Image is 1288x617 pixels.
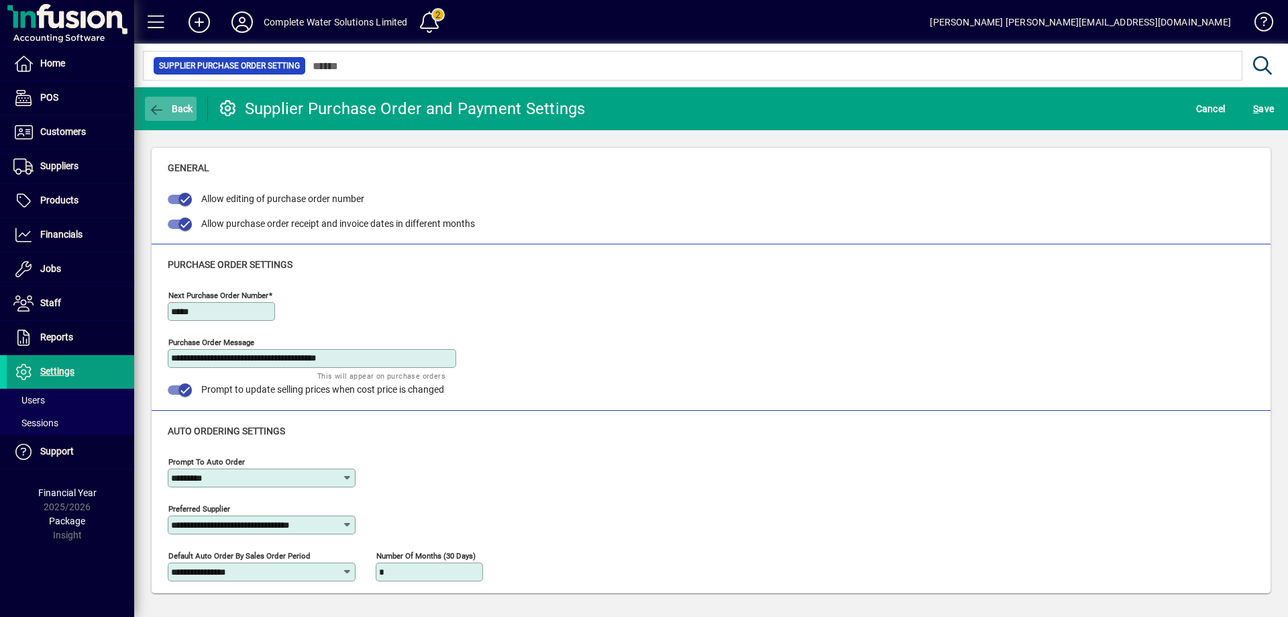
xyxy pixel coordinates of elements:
span: General [168,162,209,173]
mat-label: Number of Months (30 days) [376,551,476,560]
span: Sessions [13,418,58,428]
span: Auto Ordering Settings [168,426,285,436]
span: Reports [40,332,73,342]
span: Users [13,395,45,406]
span: Supplier Purchase Order Setting [159,59,300,73]
span: Jobs [40,263,61,274]
div: Supplier Purchase Order and Payment Settings [218,98,586,120]
span: Allow purchase order receipt and invoice dates in different months [201,218,475,229]
span: Prompt to update selling prices when cost price is changed [201,384,444,395]
mat-label: Default auto order by sales order period [168,551,311,560]
div: Complete Water Solutions Limited [264,11,408,33]
a: Knowledge Base [1244,3,1271,46]
a: Sessions [7,412,134,434]
mat-label: Preferred Supplier [168,504,230,513]
mat-label: Prompt to Auto Order [168,457,245,466]
span: Settings [40,366,74,377]
mat-label: Purchase Order Message [168,338,254,347]
span: Financials [40,229,83,240]
span: Purchase Order Settings [168,259,292,270]
span: POS [40,92,58,103]
mat-label: Next Purchase Order number [168,291,268,300]
button: Save [1250,97,1277,121]
div: [PERSON_NAME] [PERSON_NAME][EMAIL_ADDRESS][DOMAIN_NAME] [930,11,1231,33]
a: Products [7,184,134,218]
a: Customers [7,115,134,149]
button: Add [178,10,221,34]
span: Home [40,58,65,68]
span: Allow editing of purchase order number [201,193,364,204]
span: Customers [40,126,86,137]
a: Staff [7,287,134,320]
a: Users [7,389,134,412]
a: Jobs [7,252,134,286]
span: Financial Year [38,487,97,498]
button: Profile [221,10,264,34]
a: Reports [7,321,134,354]
span: Products [40,195,78,205]
a: POS [7,81,134,115]
span: Support [40,446,74,457]
button: Back [145,97,197,121]
span: Cancel [1196,98,1226,120]
a: Home [7,47,134,81]
a: Suppliers [7,150,134,183]
span: Suppliers [40,160,78,171]
span: ave [1253,98,1274,120]
span: S [1253,103,1258,114]
span: Back [148,103,193,114]
a: Financials [7,218,134,252]
span: Staff [40,297,61,308]
app-page-header-button: Back [134,97,208,121]
a: Support [7,435,134,469]
span: Package [49,516,85,526]
mat-hint: This will appear on purchase orders [317,368,445,383]
button: Cancel [1193,97,1229,121]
